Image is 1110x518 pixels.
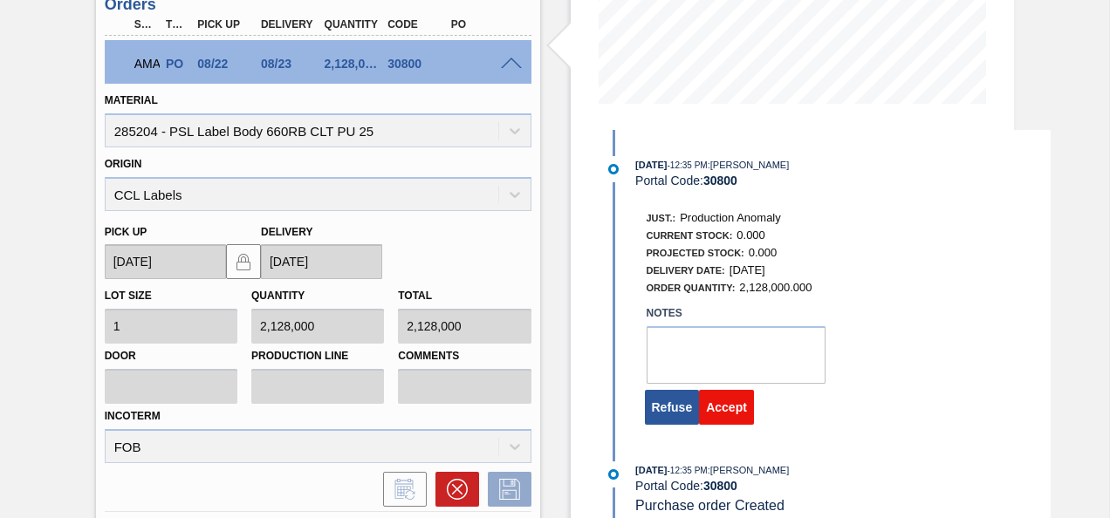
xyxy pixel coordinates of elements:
div: Cancel Order [427,472,479,507]
label: Total [398,290,432,302]
p: AMA [134,57,155,71]
label: Delivery [261,226,313,238]
div: 08/23/2025 [257,57,325,71]
div: 30800 [383,57,451,71]
img: locked [233,251,254,272]
span: Projected Stock: [647,248,744,258]
div: 08/22/2025 [193,57,261,71]
strong: 30800 [703,174,737,187]
span: Order Quantity: [647,283,736,293]
label: Material [105,94,158,106]
span: [DATE] [730,263,765,276]
span: Current Stock: [647,230,733,241]
div: PO [447,18,515,31]
div: Quantity [320,18,388,31]
span: 0.000 [749,246,778,259]
label: Production Line [251,344,384,369]
button: locked [226,244,261,279]
span: [DATE] [635,160,667,170]
label: Notes [647,301,826,326]
label: Pick up [105,226,147,238]
img: atual [608,469,619,480]
label: Quantity [251,290,305,302]
span: : [PERSON_NAME] [708,465,790,475]
span: - 12:35 PM [668,160,708,170]
label: Origin [105,158,142,170]
div: Portal Code: [635,174,1050,187]
input: mm/dd/yyyy [105,244,226,279]
span: 2,128,000.000 [739,281,812,294]
img: atual [608,164,619,174]
span: - 12:35 PM [668,466,708,475]
div: Step [130,18,160,31]
label: Door [105,344,237,369]
label: Lot size [105,290,152,302]
span: : [PERSON_NAME] [708,160,790,170]
div: Delivery [257,18,325,31]
span: 0.000 [737,228,765,242]
strong: 30800 [703,479,737,493]
button: Accept [699,390,754,425]
span: Delivery Date: [647,265,725,276]
span: Production Anomaly [680,211,781,224]
div: Save Order [479,472,531,507]
div: Pick up [193,18,261,31]
div: Type [161,18,191,31]
div: Code [383,18,451,31]
div: Purchase order [161,57,191,71]
span: Just.: [647,213,676,223]
label: Comments [398,344,531,369]
input: mm/dd/yyyy [261,244,382,279]
div: Portal Code: [635,479,1050,493]
div: Inform order change [374,472,427,507]
label: Incoterm [105,410,161,422]
span: [DATE] [635,465,667,475]
button: Refuse [645,390,700,425]
span: Purchase order Created [635,498,785,513]
div: 2,128,000.000 [320,57,388,71]
div: Awaiting Manager Approval [130,44,160,83]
